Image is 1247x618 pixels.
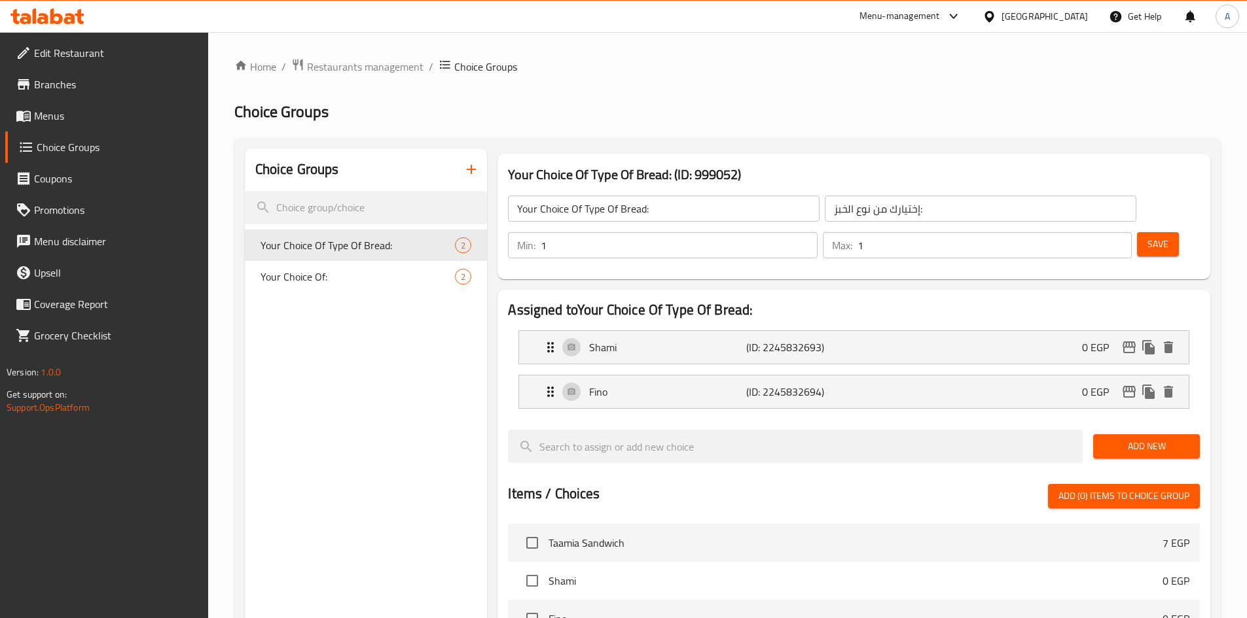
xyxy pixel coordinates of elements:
span: Menus [34,108,198,124]
span: 2 [456,239,471,252]
span: Add (0) items to choice group [1058,488,1189,504]
a: Branches [5,69,208,100]
span: Select choice [518,567,546,594]
span: Shami [549,573,1163,589]
a: Coverage Report [5,288,208,320]
span: Your Choice Of: [261,269,456,284]
button: Add New [1093,434,1200,458]
button: edit [1119,337,1139,357]
a: Menus [5,100,208,131]
button: Add (0) items to choice group [1048,484,1200,508]
a: Coupons [5,163,208,194]
input: search [245,191,488,224]
h2: Assigned to Your Choice Of Type Of Bread: [508,300,1200,320]
span: Choice Groups [454,59,517,75]
div: Your Choice Of:2 [245,261,488,292]
p: Max: [832,237,852,253]
a: Grocery Checklist [5,320,208,351]
a: Upsell [5,257,208,288]
nav: breadcrumb [234,58,1221,75]
li: / [281,59,286,75]
span: 2 [456,271,471,283]
p: 0 EGP [1082,384,1119,400]
button: duplicate [1139,382,1159,402]
p: Fino [589,384,746,400]
input: search [508,430,1083,463]
span: Version: [7,364,39,381]
span: Get support on: [7,386,67,403]
button: edit [1119,382,1139,402]
a: Home [234,59,276,75]
a: Restaurants management [291,58,424,75]
a: Menu disclaimer [5,226,208,257]
div: Your Choice Of Type Of Bread:2 [245,230,488,261]
div: Expand [519,331,1189,364]
li: / [429,59,433,75]
a: Choice Groups [5,131,208,163]
span: Edit Restaurant [34,45,198,61]
p: 7 EGP [1163,535,1189,551]
span: Grocery Checklist [34,328,198,343]
h2: Items / Choices [508,484,600,504]
span: Coverage Report [34,296,198,312]
span: Save [1148,236,1168,252]
span: Your Choice Of Type Of Bread: [261,237,456,253]
span: Choice Groups [37,139,198,155]
p: Shami [589,339,746,355]
a: Promotions [5,194,208,226]
span: Select choice [518,529,546,557]
p: Min: [517,237,535,253]
span: Menu disclaimer [34,233,198,249]
div: Choices [455,269,471,284]
p: (ID: 2245832693) [746,339,851,355]
div: Menu-management [859,9,940,24]
span: Promotions [34,202,198,218]
h2: Choice Groups [255,160,339,179]
span: Taamia Sandwich [549,535,1163,551]
span: 1.0.0 [41,364,61,381]
h3: Your Choice Of Type Of Bread: (ID: 999052) [508,164,1200,185]
a: Support.OpsPlatform [7,399,90,416]
div: [GEOGRAPHIC_DATA] [1002,9,1088,24]
div: Choices [455,237,471,253]
span: Coupons [34,171,198,186]
div: Expand [519,375,1189,408]
a: Edit Restaurant [5,37,208,69]
span: Upsell [34,265,198,281]
p: 0 EGP [1082,339,1119,355]
span: Add New [1104,438,1189,455]
span: Choice Groups [234,97,329,126]
p: 0 EGP [1163,573,1189,589]
span: Branches [34,77,198,92]
p: (ID: 2245832694) [746,384,851,400]
button: delete [1159,337,1178,357]
button: duplicate [1139,337,1159,357]
span: A [1225,9,1230,24]
button: Save [1137,232,1179,256]
li: Expand [508,369,1200,414]
span: Restaurants management [307,59,424,75]
button: delete [1159,382,1178,402]
li: Expand [508,325,1200,369]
